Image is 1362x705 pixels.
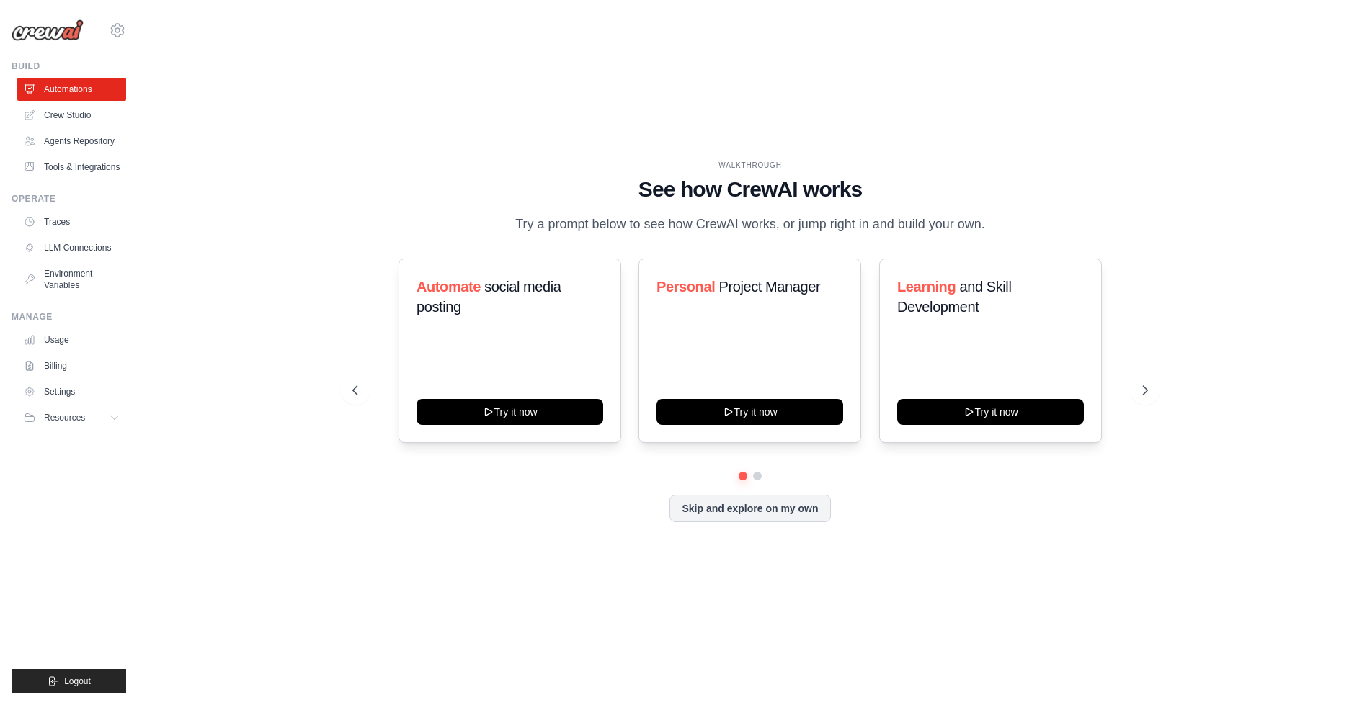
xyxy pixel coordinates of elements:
div: WALKTHROUGH [352,160,1148,171]
span: Project Manager [719,279,821,295]
a: Tools & Integrations [17,156,126,179]
a: Crew Studio [17,104,126,127]
a: Billing [17,354,126,377]
span: Automate [417,279,481,295]
div: Operate [12,193,126,205]
span: Resources [44,412,85,423]
span: and Skill Development [897,279,1011,315]
div: Build [12,60,126,72]
button: Try it now [417,399,603,425]
button: Try it now [656,399,843,425]
span: Personal [656,279,715,295]
button: Try it now [897,399,1084,425]
button: Logout [12,669,126,693]
span: Logout [64,675,91,687]
span: Learning [897,279,956,295]
img: Logo [12,19,84,41]
a: Environment Variables [17,262,126,297]
a: LLM Connections [17,236,126,259]
a: Agents Repository [17,130,126,153]
span: social media posting [417,279,561,315]
a: Settings [17,380,126,403]
h1: See how CrewAI works [352,176,1148,202]
button: Resources [17,406,126,429]
div: Manage [12,311,126,323]
p: Try a prompt below to see how CrewAI works, or jump right in and build your own. [508,214,992,235]
button: Skip and explore on my own [669,495,830,522]
a: Automations [17,78,126,101]
a: Traces [17,210,126,233]
a: Usage [17,328,126,351]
